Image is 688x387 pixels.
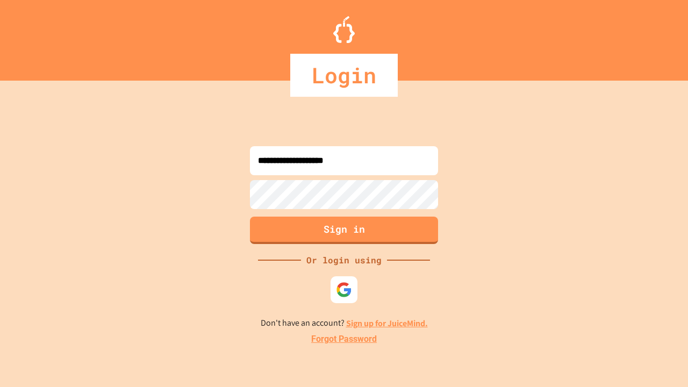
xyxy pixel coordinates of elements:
a: Sign up for JuiceMind. [346,318,428,329]
button: Sign in [250,217,438,244]
img: google-icon.svg [336,282,352,298]
img: Logo.svg [333,16,355,43]
p: Don't have an account? [261,317,428,330]
div: Login [290,54,398,97]
div: Or login using [301,254,387,267]
a: Forgot Password [311,333,377,346]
